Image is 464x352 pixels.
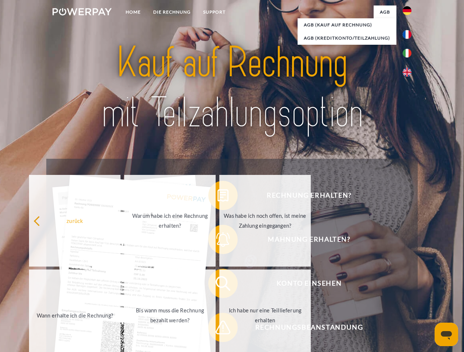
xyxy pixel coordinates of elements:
[129,211,211,231] div: Warum habe ich eine Rechnung erhalten?
[403,68,411,77] img: en
[219,175,311,267] a: Was habe ich noch offen, ist meine Zahlung eingegangen?
[224,305,306,325] div: Ich habe nur eine Teillieferung erhalten
[224,211,306,231] div: Was habe ich noch offen, ist meine Zahlung eingegangen?
[298,32,396,45] a: AGB (Kreditkonto/Teilzahlung)
[298,18,396,32] a: AGB (Kauf auf Rechnung)
[403,6,411,15] img: de
[33,216,116,225] div: zurück
[374,5,396,19] a: agb
[53,8,112,15] img: logo-powerpay-white.svg
[403,30,411,39] img: fr
[435,323,458,346] iframe: Schaltfläche zum Öffnen des Messaging-Fensters
[129,305,211,325] div: Bis wann muss die Rechnung bezahlt werden?
[197,5,232,19] a: SUPPORT
[403,49,411,58] img: it
[119,5,147,19] a: Home
[33,310,116,320] div: Wann erhalte ich die Rechnung?
[70,35,394,140] img: title-powerpay_de.svg
[147,5,197,19] a: DIE RECHNUNG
